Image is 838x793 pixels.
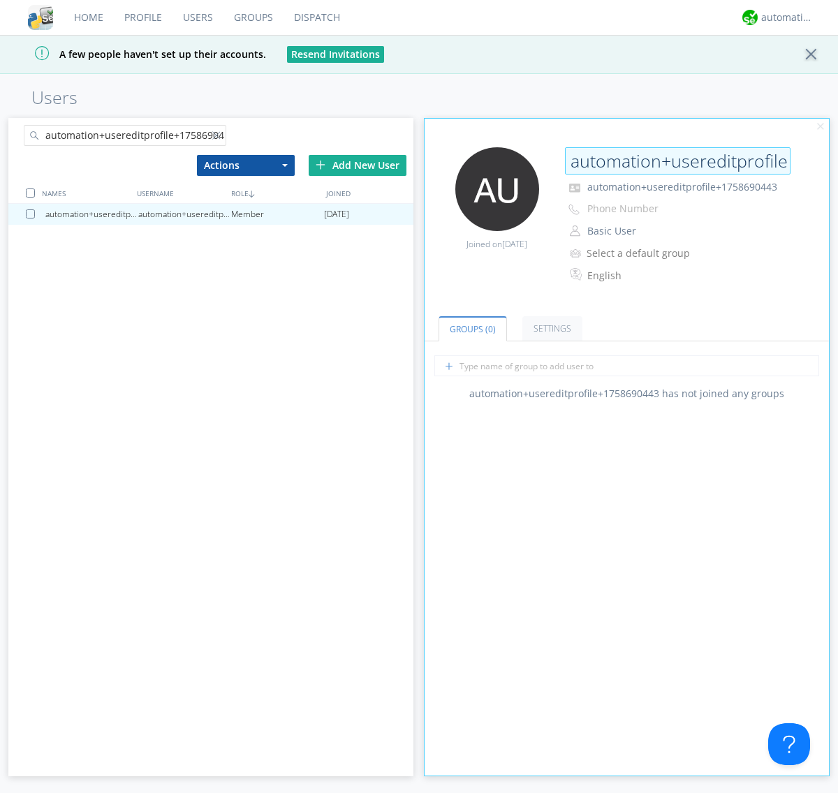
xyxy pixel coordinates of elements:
[324,204,349,225] span: [DATE]
[587,269,704,283] div: English
[287,46,384,63] button: Resend Invitations
[582,221,722,241] button: Basic User
[10,47,266,61] span: A few people haven't set up their accounts.
[522,316,582,341] a: Settings
[309,155,406,176] div: Add New User
[133,183,228,203] div: USERNAME
[768,723,810,765] iframe: Toggle Customer Support
[316,160,325,170] img: plus.svg
[197,155,295,176] button: Actions
[761,10,814,24] div: automation+atlas
[138,204,231,225] div: automation+usereditprofile+1758690443
[231,204,324,225] div: Member
[570,244,583,262] img: icon-alert-users-thin-outline.svg
[502,238,527,250] span: [DATE]
[8,204,413,225] a: automation+usereditprofile+1758690443automation+usereditprofile+1758690443Member[DATE]
[568,204,580,215] img: phone-outline.svg
[323,183,417,203] div: JOINED
[439,316,507,341] a: Groups (0)
[38,183,133,203] div: NAMES
[45,204,138,225] div: automation+usereditprofile+1758690443
[565,147,791,175] input: Name
[587,246,703,260] div: Select a default group
[455,147,539,231] img: 373638.png
[742,10,758,25] img: d2d01cd9b4174d08988066c6d424eccd
[570,266,584,283] img: In groups with Translation enabled, this user's messages will be automatically translated to and ...
[816,122,825,132] img: cancel.svg
[570,225,580,237] img: person-outline.svg
[587,180,777,193] span: automation+usereditprofile+1758690443
[425,387,830,401] div: automation+usereditprofile+1758690443 has not joined any groups
[228,183,322,203] div: ROLE
[24,125,226,146] input: Search users
[466,238,527,250] span: Joined on
[434,355,819,376] input: Type name of group to add user to
[28,5,53,30] img: cddb5a64eb264b2086981ab96f4c1ba7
